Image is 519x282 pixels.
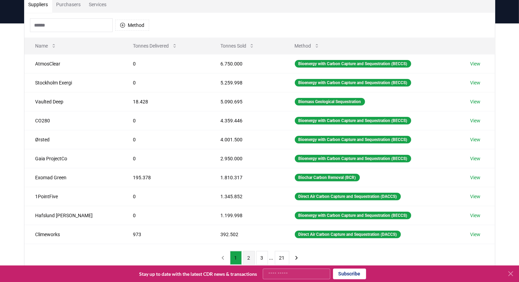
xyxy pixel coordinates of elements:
td: AtmosClear [24,54,122,73]
div: Biochar Carbon Removal (BCR) [295,174,360,181]
a: View [470,60,480,67]
td: 0 [122,187,210,206]
div: Bioenergy with Carbon Capture and Sequestration (BECCS) [295,79,411,87]
td: 6.750.000 [209,54,283,73]
td: 0 [122,54,210,73]
a: View [470,231,480,238]
div: Direct Air Carbon Capture and Sequestration (DACCS) [295,231,401,238]
button: 3 [256,251,268,265]
button: next page [291,251,302,265]
td: 1.810.317 [209,168,283,187]
td: Gaia ProjectCo [24,149,122,168]
a: View [470,174,480,181]
td: Hafslund [PERSON_NAME] [24,206,122,225]
a: View [470,79,480,86]
td: 1.199.998 [209,206,283,225]
a: View [470,136,480,143]
td: 0 [122,73,210,92]
a: View [470,155,480,162]
div: Direct Air Carbon Capture and Sequestration (DACCS) [295,193,401,200]
td: 0 [122,130,210,149]
td: Stockholm Exergi [24,73,122,92]
td: 392.502 [209,225,283,244]
a: View [470,117,480,124]
td: 1.345.852 [209,187,283,206]
td: 0 [122,206,210,225]
td: 2.950.000 [209,149,283,168]
td: 0 [122,111,210,130]
button: Name [30,39,62,53]
td: 1PointFive [24,187,122,206]
a: View [470,212,480,219]
a: View [470,193,480,200]
td: 4.001.500 [209,130,283,149]
td: 5.090.695 [209,92,283,111]
button: 2 [243,251,255,265]
div: Bioenergy with Carbon Capture and Sequestration (BECCS) [295,212,411,219]
td: CO280 [24,111,122,130]
td: 973 [122,225,210,244]
td: 195.378 [122,168,210,187]
button: Method [115,20,149,31]
td: 4.359.446 [209,111,283,130]
div: Biomass Geological Sequestration [295,98,365,105]
td: Ørsted [24,130,122,149]
button: 21 [275,251,289,265]
li: ... [269,254,273,262]
td: Exomad Green [24,168,122,187]
td: 5.259.998 [209,73,283,92]
button: Tonnes Delivered [128,39,183,53]
td: 0 [122,149,210,168]
button: 1 [230,251,242,265]
button: Method [289,39,325,53]
td: 18.428 [122,92,210,111]
div: Bioenergy with Carbon Capture and Sequestration (BECCS) [295,60,411,68]
a: View [470,98,480,105]
td: Climeworks [24,225,122,244]
button: Tonnes Sold [215,39,260,53]
div: Bioenergy with Carbon Capture and Sequestration (BECCS) [295,155,411,162]
div: Bioenergy with Carbon Capture and Sequestration (BECCS) [295,117,411,124]
td: Vaulted Deep [24,92,122,111]
div: Bioenergy with Carbon Capture and Sequestration (BECCS) [295,136,411,143]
